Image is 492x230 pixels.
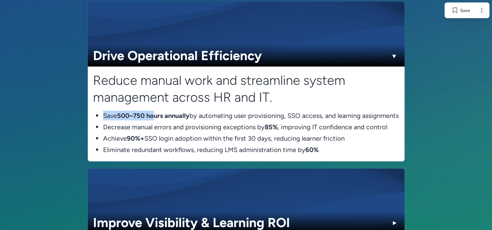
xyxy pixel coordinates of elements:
button: Page options [475,4,488,17]
span: Achieve SSO login adoption within the first 30 days, reducing learner friction [103,134,399,143]
span: Eliminate redundant workflows, reducing LMS administration time by [103,145,399,155]
span: Save [460,6,470,14]
button: Save [446,4,475,17]
span: Decrease manual errors and provisioning exceptions by , improving IT confidence and control [103,122,399,132]
span: 90%+ [127,134,144,142]
span: 60% [305,146,319,154]
h2: Reduce manual work and streamline system management across HR and IT. [93,72,399,111]
span: Drive Operational Efficiency [93,48,262,63]
span: 85% [265,123,278,131]
span: Save by automating user provisioning, SSO access, and learning assignments [103,111,399,121]
span: 500–750 hours annually [117,112,190,120]
div: Drive Operational Efficiency [87,67,405,162]
button: Drive Operational Efficiency [87,1,405,67]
